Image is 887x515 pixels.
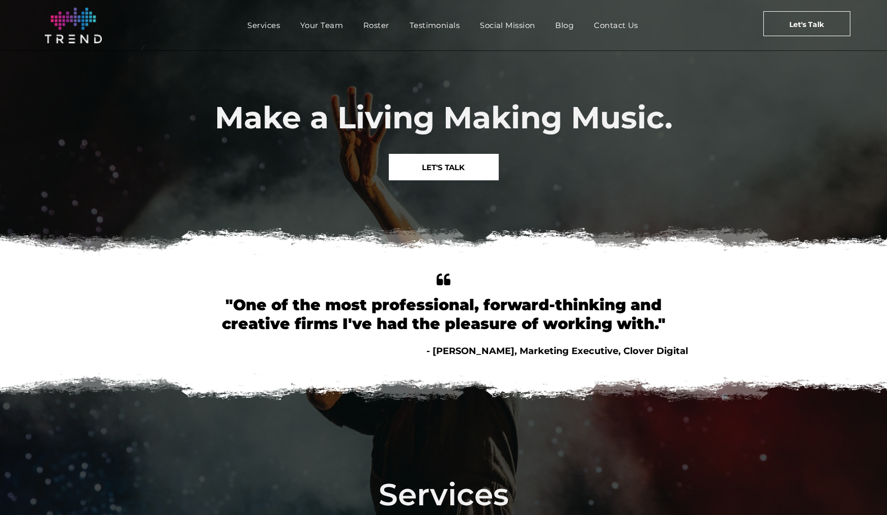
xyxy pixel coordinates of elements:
[584,18,648,33] a: Contact Us
[545,18,584,33] a: Blog
[426,345,688,357] span: - [PERSON_NAME], Marketing Executive, Clover Digital
[353,18,399,33] a: Roster
[237,18,290,33] a: Services
[789,12,824,37] span: Let's Talk
[290,18,353,33] a: Your Team
[422,154,465,180] span: LET'S TALK
[389,154,499,180] a: LET'S TALK
[379,476,509,513] span: Services
[45,8,102,43] img: logo
[222,295,666,333] font: "One of the most professional, forward-thinking and creative firms I've had the pleasure of worki...
[470,18,545,33] a: Social Mission
[399,18,470,33] a: Testimonials
[763,11,850,36] a: Let's Talk
[215,99,673,136] span: Make a Living Making Music.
